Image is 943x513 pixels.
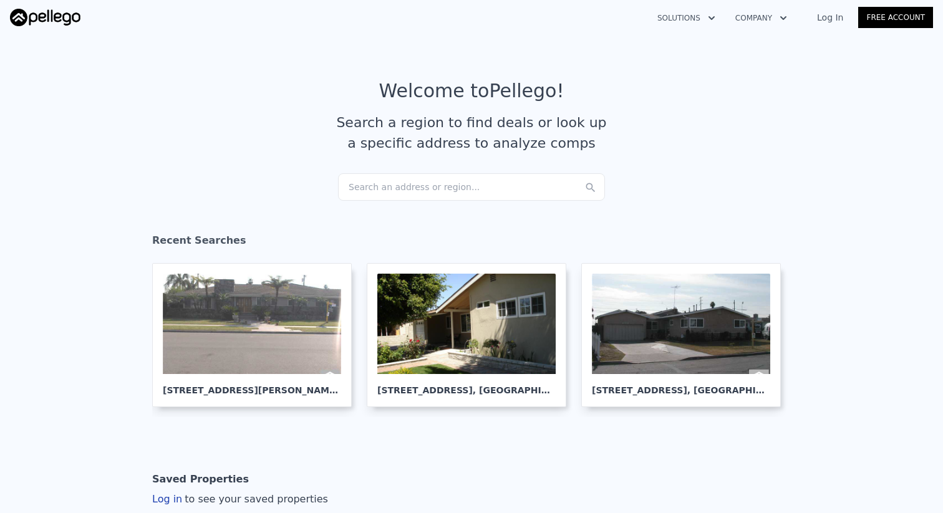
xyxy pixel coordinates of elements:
div: Log in [152,492,328,507]
a: [STREET_ADDRESS], [GEOGRAPHIC_DATA] [367,263,576,407]
img: Pellego [10,9,80,26]
button: Company [725,7,797,29]
a: [STREET_ADDRESS], [GEOGRAPHIC_DATA] [581,263,791,407]
a: Log In [802,11,858,24]
div: [STREET_ADDRESS] , [GEOGRAPHIC_DATA] [592,374,770,396]
div: Welcome to Pellego ! [379,80,564,102]
a: Free Account [858,7,933,28]
div: Recent Searches [152,223,791,263]
a: [STREET_ADDRESS][PERSON_NAME], [GEOGRAPHIC_DATA] [152,263,362,407]
span: to see your saved properties [182,493,328,505]
div: Saved Properties [152,467,249,492]
div: [STREET_ADDRESS] , [GEOGRAPHIC_DATA] [377,374,556,396]
button: Solutions [647,7,725,29]
div: Search a region to find deals or look up a specific address to analyze comps [332,112,611,153]
div: Search an address or region... [338,173,605,201]
div: [STREET_ADDRESS][PERSON_NAME] , [GEOGRAPHIC_DATA] [163,374,341,396]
